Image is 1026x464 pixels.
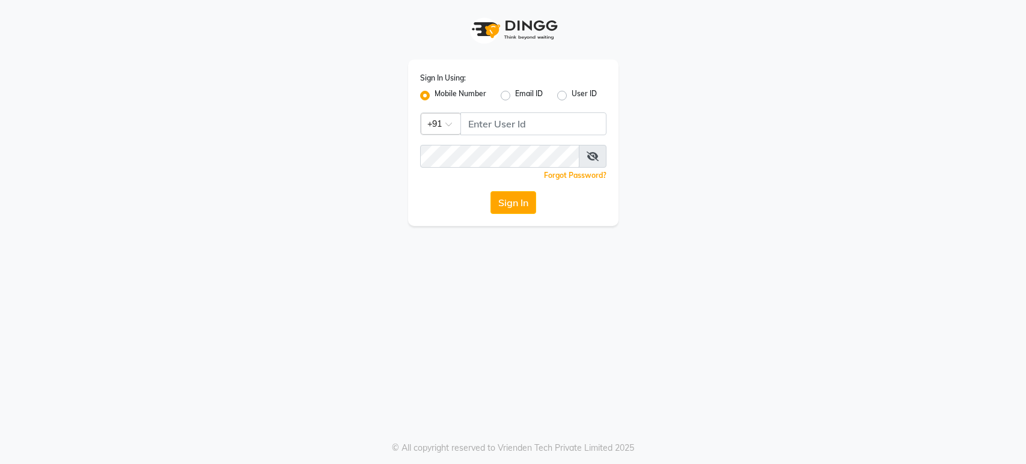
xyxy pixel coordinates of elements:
img: logo1.svg [465,12,561,47]
label: User ID [572,88,597,103]
button: Sign In [490,191,536,214]
label: Mobile Number [435,88,486,103]
input: Username [420,145,579,168]
label: Sign In Using: [420,73,466,84]
input: Username [460,112,606,135]
label: Email ID [515,88,543,103]
a: Forgot Password? [544,171,606,180]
